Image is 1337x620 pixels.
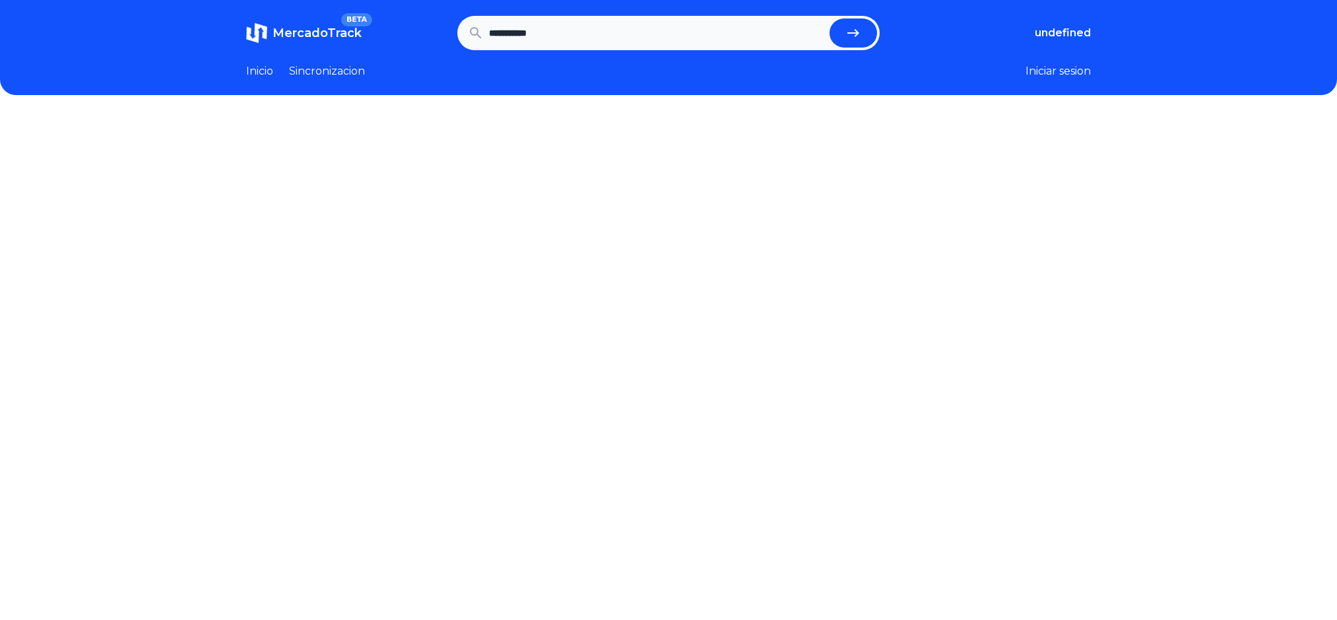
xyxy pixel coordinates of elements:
[273,26,362,40] span: MercadoTrack
[246,63,273,79] a: Inicio
[1026,63,1091,79] button: Iniciar sesion
[246,22,362,44] a: MercadoTrackBETA
[289,63,365,79] a: Sincronizacion
[341,13,372,26] span: BETA
[246,22,267,44] img: MercadoTrack
[1035,25,1091,41] button: undefined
